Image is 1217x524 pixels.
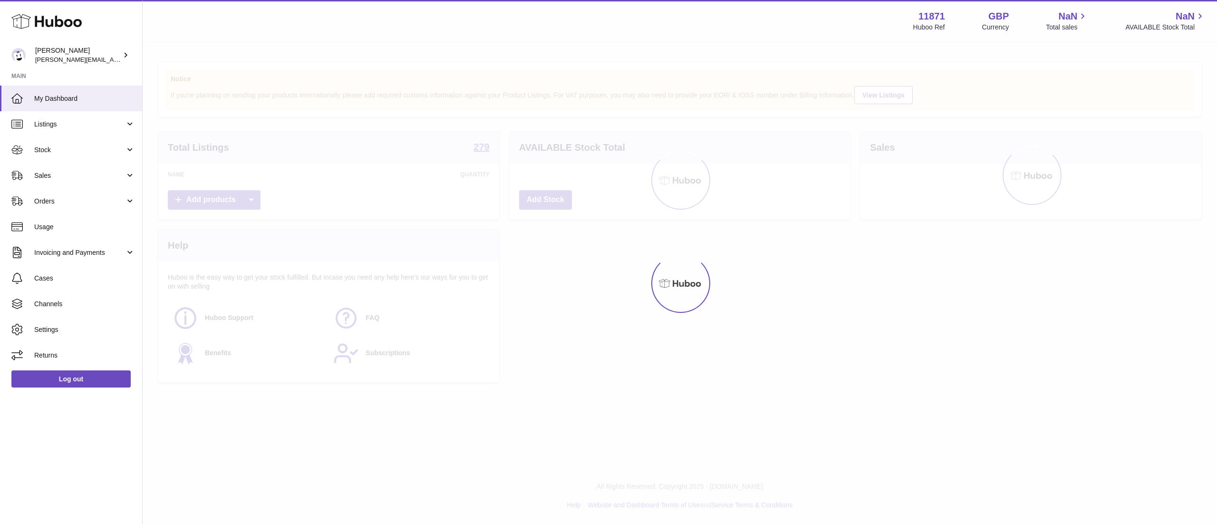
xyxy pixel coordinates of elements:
[34,94,135,103] span: My Dashboard
[34,171,125,180] span: Sales
[34,325,135,334] span: Settings
[913,23,945,32] div: Huboo Ref
[34,300,135,309] span: Channels
[1125,10,1206,32] a: NaN AVAILABLE Stock Total
[34,351,135,360] span: Returns
[34,146,125,155] span: Stock
[918,10,945,23] strong: 11871
[988,10,1009,23] strong: GBP
[1046,23,1088,32] span: Total sales
[1058,10,1077,23] span: NaN
[982,23,1009,32] div: Currency
[11,370,131,388] a: Log out
[34,197,125,206] span: Orders
[35,56,191,63] span: [PERSON_NAME][EMAIL_ADDRESS][DOMAIN_NAME]
[35,46,121,64] div: [PERSON_NAME]
[34,120,125,129] span: Listings
[1046,10,1088,32] a: NaN Total sales
[1176,10,1195,23] span: NaN
[1125,23,1206,32] span: AVAILABLE Stock Total
[34,248,125,257] span: Invoicing and Payments
[11,48,26,62] img: katie@hoopsandchains.com
[34,223,135,232] span: Usage
[34,274,135,283] span: Cases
